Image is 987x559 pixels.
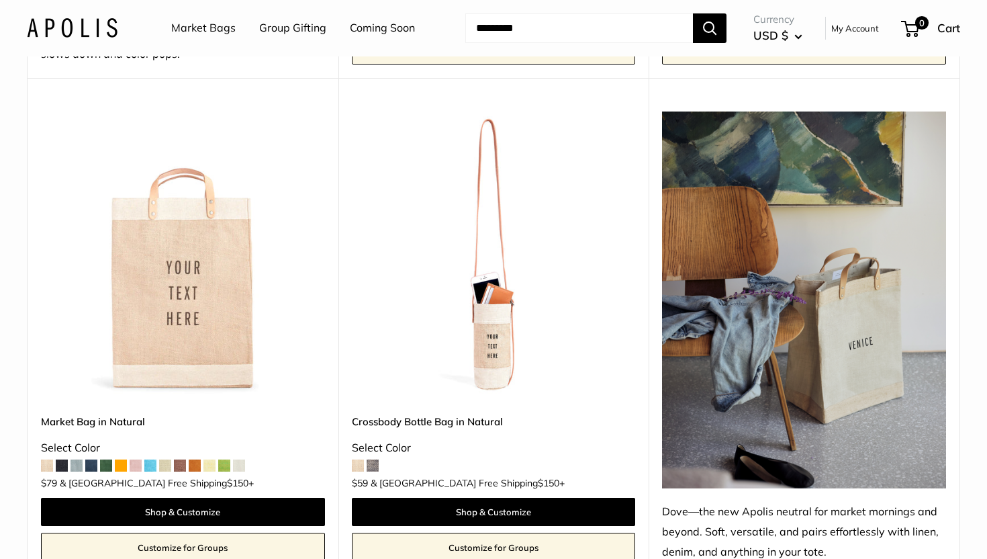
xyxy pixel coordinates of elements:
[371,478,565,488] span: & [GEOGRAPHIC_DATA] Free Shipping +
[41,438,325,458] div: Select Color
[352,498,636,526] a: Shop & Customize
[350,18,415,38] a: Coming Soon
[831,20,879,36] a: My Account
[465,13,693,43] input: Search...
[753,10,802,29] span: Currency
[41,112,325,396] img: Market Bag in Natural
[538,477,559,489] span: $150
[352,477,368,489] span: $59
[753,28,788,42] span: USD $
[902,17,960,39] a: 0 Cart
[41,477,57,489] span: $79
[693,13,726,43] button: Search
[60,478,254,488] span: & [GEOGRAPHIC_DATA] Free Shipping +
[753,25,802,46] button: USD $
[352,112,636,396] a: description_Our first Crossbody Bottle Bagdescription_Effortless Style
[41,414,325,429] a: Market Bag in Natural
[27,18,117,38] img: Apolis
[227,477,248,489] span: $150
[41,498,325,526] a: Shop & Customize
[662,112,946,488] img: Dove—the new Apolis neutral for market mornings and beyond. Soft, versatile, and pairs effortless...
[915,16,929,30] span: 0
[352,112,636,396] img: description_Our first Crossbody Bottle Bag
[171,18,236,38] a: Market Bags
[41,112,325,396] a: Market Bag in NaturalMarket Bag in Natural
[352,438,636,458] div: Select Color
[352,414,636,429] a: Crossbody Bottle Bag in Natural
[259,18,326,38] a: Group Gifting
[937,21,960,35] span: Cart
